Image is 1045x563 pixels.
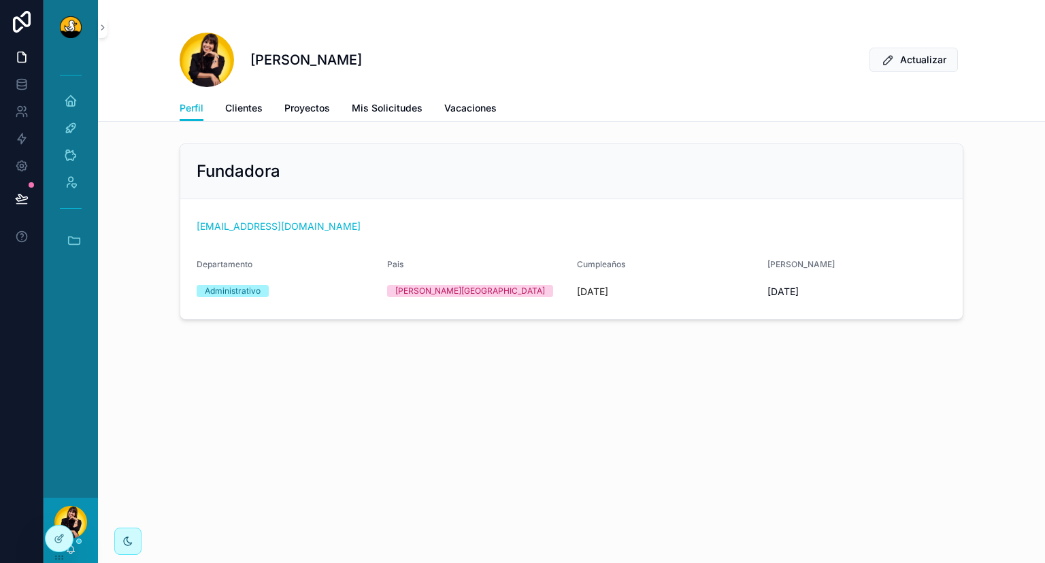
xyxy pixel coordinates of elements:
p: [DATE] [577,285,608,298]
span: Proyectos [284,101,330,115]
span: Vacaciones [444,101,497,115]
a: Mis Solicitudes [352,96,422,123]
span: Clientes [225,101,263,115]
div: [PERSON_NAME][GEOGRAPHIC_DATA] [395,285,545,297]
div: Administrativo [205,285,261,297]
span: Mis Solicitudes [352,101,422,115]
span: Actualizar [900,53,946,67]
span: Departamento [197,259,252,269]
span: Pais [387,259,403,269]
button: Actualizar [869,48,958,72]
a: [EMAIL_ADDRESS][DOMAIN_NAME] [197,220,361,233]
span: Perfil [180,101,203,115]
a: Proyectos [284,96,330,123]
div: scrollable content [44,54,98,279]
a: Clientes [225,96,263,123]
span: [PERSON_NAME] [767,259,835,269]
span: Cumpleaños [577,259,625,269]
a: Vacaciones [444,96,497,123]
h1: [PERSON_NAME] [250,50,362,69]
a: Perfil [180,96,203,122]
img: App logo [60,16,82,38]
h2: Fundadora [197,160,280,182]
span: [DATE] [767,285,947,298]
